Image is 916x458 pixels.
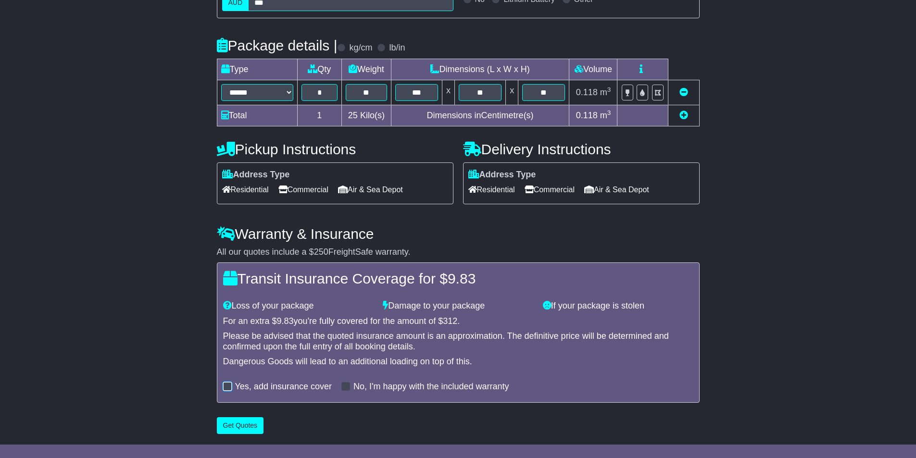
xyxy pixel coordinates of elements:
[217,226,700,242] h4: Warranty & Insurance
[569,59,617,80] td: Volume
[217,417,264,434] button: Get Quotes
[353,382,509,392] label: No, I'm happy with the included warranty
[576,111,598,120] span: 0.118
[297,105,342,126] td: 1
[349,43,372,53] label: kg/cm
[217,59,297,80] td: Type
[525,182,575,197] span: Commercial
[538,301,698,311] div: If your package is stolen
[222,170,290,180] label: Address Type
[600,87,611,97] span: m
[448,271,476,286] span: 9.83
[443,316,457,326] span: 312
[297,59,342,80] td: Qty
[607,109,611,116] sup: 3
[442,80,454,105] td: x
[348,111,358,120] span: 25
[378,301,538,311] div: Damage to your package
[342,105,391,126] td: Kilo(s)
[576,87,598,97] span: 0.118
[217,247,700,258] div: All our quotes include a $ FreightSafe warranty.
[342,59,391,80] td: Weight
[391,59,569,80] td: Dimensions (L x W x H)
[389,43,405,53] label: lb/in
[223,271,693,286] h4: Transit Insurance Coverage for $
[277,316,294,326] span: 9.83
[600,111,611,120] span: m
[679,111,688,120] a: Add new item
[506,80,518,105] td: x
[222,182,269,197] span: Residential
[218,301,378,311] div: Loss of your package
[338,182,403,197] span: Air & Sea Depot
[217,105,297,126] td: Total
[223,357,693,367] div: Dangerous Goods will lead to an additional loading on top of this.
[391,105,569,126] td: Dimensions in Centimetre(s)
[468,182,515,197] span: Residential
[607,86,611,93] sup: 3
[679,87,688,97] a: Remove this item
[468,170,536,180] label: Address Type
[278,182,328,197] span: Commercial
[217,141,453,157] h4: Pickup Instructions
[235,382,332,392] label: Yes, add insurance cover
[217,37,338,53] h4: Package details |
[223,331,693,352] div: Please be advised that the quoted insurance amount is an approximation. The definitive price will...
[223,316,693,327] div: For an extra $ you're fully covered for the amount of $ .
[314,247,328,257] span: 250
[463,141,700,157] h4: Delivery Instructions
[584,182,649,197] span: Air & Sea Depot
